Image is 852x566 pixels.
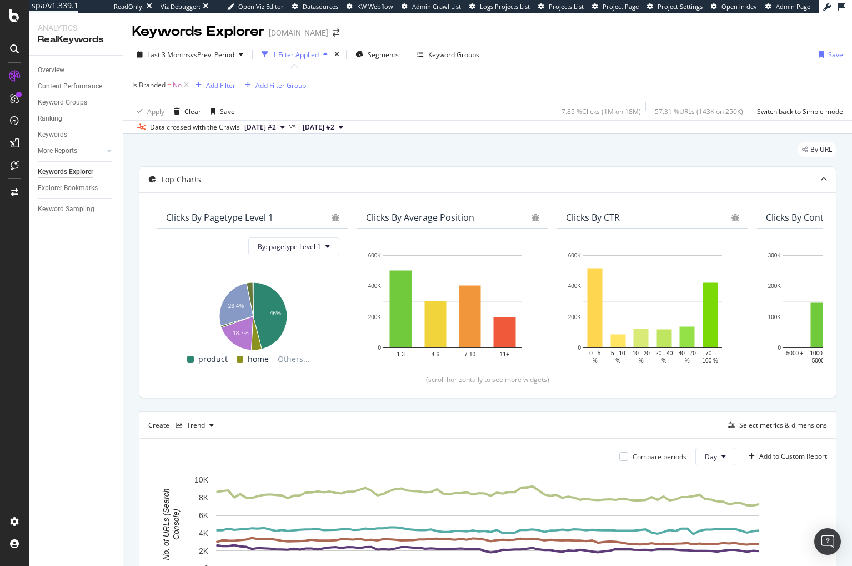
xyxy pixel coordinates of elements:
button: 1 Filter Applied [257,46,332,63]
text: 10K [194,476,209,485]
a: Keyword Sampling [38,203,115,215]
a: Open Viz Editor [227,2,284,11]
div: Save [220,107,235,116]
div: Keywords [38,129,67,141]
text: 11+ [500,351,509,358]
div: Apply [147,107,164,116]
div: Switch back to Simple mode [757,107,843,116]
button: Add to Custom Report [744,448,827,465]
div: 1 Filter Applied [273,50,319,59]
div: arrow-right-arrow-left [333,29,339,37]
div: 57.31 % URLs ( 143K on 250K ) [655,107,743,116]
a: Open in dev [711,2,757,11]
a: Project Page [592,2,639,11]
div: legacy label [798,142,836,157]
text: 300K [768,252,781,259]
text: 10 - 20 [633,350,650,356]
button: Day [695,448,735,465]
text: 200K [768,284,781,290]
div: Keywords Explorer [132,22,264,41]
a: Overview [38,64,115,76]
span: Segments [368,50,399,59]
span: vs Prev. Period [191,50,234,59]
button: Select metrics & dimensions [724,419,827,432]
div: ReadOnly: [114,2,144,11]
text: 20 - 40 [655,350,673,356]
span: Open Viz Editor [238,2,284,11]
div: Keyword Groups [38,97,87,108]
text: 200K [368,314,382,320]
a: Explorer Bookmarks [38,182,115,194]
span: Last 3 Months [147,50,191,59]
button: Save [814,46,843,63]
div: 7.85 % Clicks ( 1M on 18M ) [562,107,641,116]
span: KW Webflow [357,2,393,11]
button: Apply [132,102,164,120]
span: Project Settings [658,2,703,11]
a: Logs Projects List [469,2,530,11]
div: Create [148,416,218,434]
text: % [639,358,644,364]
a: Admin Crawl List [402,2,461,11]
text: 200K [568,314,582,320]
text: % [685,358,690,364]
div: Compare periods [633,452,686,461]
text: 100 % [703,358,718,364]
button: Save [206,102,235,120]
button: Last 3 MonthsvsPrev. Period [132,46,248,63]
div: Trend [187,422,205,429]
div: Top Charts [161,174,201,185]
div: More Reports [38,145,77,157]
div: RealKeywords [38,33,114,46]
div: (scroll horizontally to see more widgets) [153,375,823,384]
div: Clicks By Average Position [366,212,474,223]
button: Add Filter Group [240,78,306,92]
span: Day [705,452,717,461]
svg: A chart. [166,276,339,352]
text: No. of URLs (Search [162,488,171,560]
a: Projects List [538,2,584,11]
a: More Reports [38,145,104,157]
div: Keyword Sampling [38,203,94,215]
div: Open Intercom Messenger [814,528,841,555]
button: Trend [171,416,218,434]
div: times [332,49,342,60]
text: 0 - 5 [589,350,600,356]
button: Switch back to Simple mode [753,102,843,120]
text: Console) [172,509,181,540]
a: Keyword Groups [38,97,115,108]
span: product [198,352,228,366]
text: 600K [568,252,582,259]
div: Clicks By CTR [566,212,620,223]
a: KW Webflow [347,2,393,11]
a: Datasources [292,2,338,11]
div: Clicks By pagetype Level 1 [166,212,273,223]
text: 0 [778,345,781,351]
span: By: pagetype Level 1 [258,242,321,251]
span: 2025 Oct. 1st #2 [244,122,276,132]
button: [DATE] #2 [240,121,289,134]
span: home [248,352,269,366]
div: Add Filter [206,81,235,90]
div: Content Performance [38,81,102,92]
div: bug [332,214,339,221]
span: Admin Crawl List [412,2,461,11]
span: Logs Projects List [480,2,530,11]
text: 4K [199,529,209,538]
span: Datasources [303,2,338,11]
a: Content Performance [38,81,115,92]
div: Analytics [38,22,114,33]
div: Viz Debugger: [161,2,201,11]
text: % [593,358,598,364]
span: Is Branded [132,80,166,90]
a: Keywords [38,129,115,141]
a: Keywords Explorer [38,166,115,178]
span: Open in dev [721,2,757,11]
svg: A chart. [366,250,539,366]
div: Add to Custom Report [759,453,827,460]
span: Project Page [603,2,639,11]
text: 1-3 [397,351,405,358]
button: [DATE] #2 [298,121,348,134]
